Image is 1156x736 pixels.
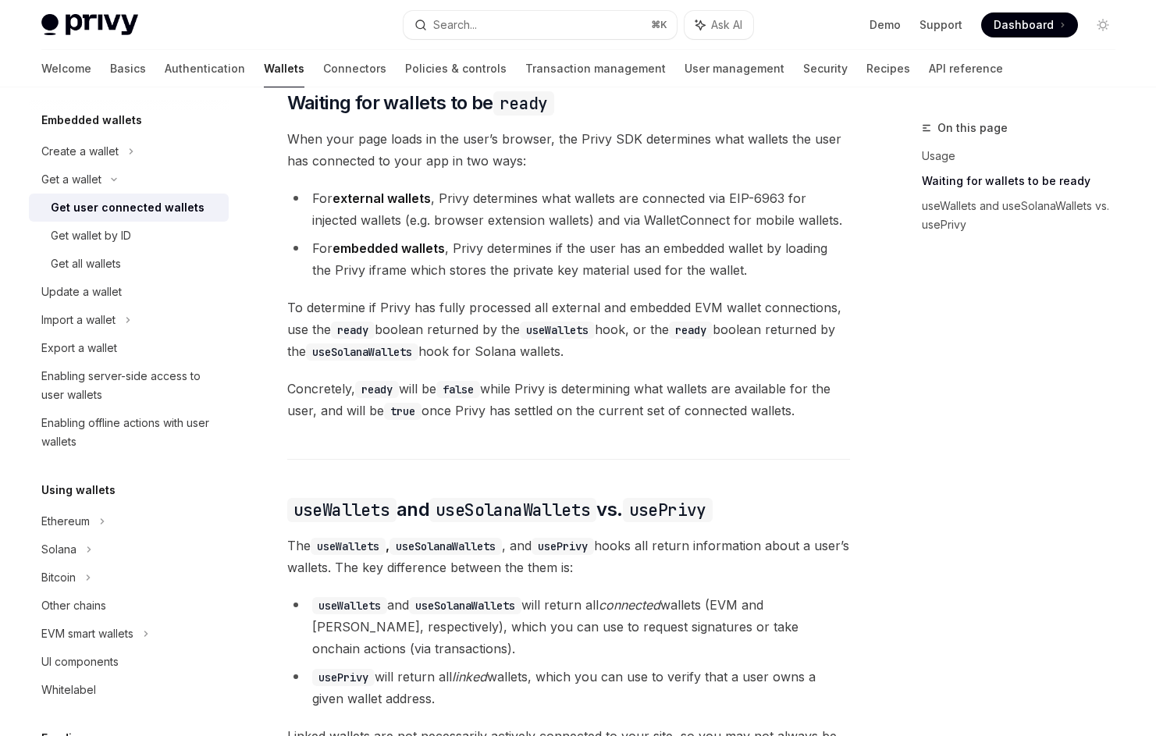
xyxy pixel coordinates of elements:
[311,538,502,553] strong: ,
[436,381,480,398] code: false
[51,254,121,273] div: Get all wallets
[685,11,753,39] button: Ask AI
[870,17,901,33] a: Demo
[452,669,487,684] em: linked
[287,535,850,578] span: The , and hooks all return information about a user’s wallets. The key difference between the the...
[922,144,1128,169] a: Usage
[287,187,850,231] li: For , Privy determines what wallets are connected via EIP-6963 for injected wallets (e.g. browser...
[405,50,507,87] a: Policies & controls
[29,222,229,250] a: Get wallet by ID
[333,240,445,256] strong: embedded wallets
[41,414,219,451] div: Enabling offline actions with user wallets
[287,237,850,281] li: For , Privy determines if the user has an embedded wallet by loading the Privy iframe which store...
[306,343,418,361] code: useSolanaWallets
[981,12,1078,37] a: Dashboard
[803,50,848,87] a: Security
[433,16,477,34] div: Search...
[520,322,595,339] code: useWallets
[929,50,1003,87] a: API reference
[287,297,850,362] span: To determine if Privy has fully processed all external and embedded EVM wallet connections, use t...
[41,142,119,161] div: Create a wallet
[51,198,205,217] div: Get user connected wallets
[312,669,375,686] code: usePrivy
[29,592,229,620] a: Other chains
[922,194,1128,237] a: useWallets and useSolanaWallets vs. usePrivy
[41,367,219,404] div: Enabling server-side access to user wallets
[41,512,90,531] div: Ethereum
[599,597,660,613] em: connected
[312,597,387,614] code: useWallets
[866,50,910,87] a: Recipes
[323,50,386,87] a: Connectors
[384,403,421,420] code: true
[287,128,850,172] span: When your page loads in the user’s browser, the Privy SDK determines what wallets the user has co...
[41,339,117,357] div: Export a wallet
[937,119,1008,137] span: On this page
[29,278,229,306] a: Update a wallet
[311,538,386,555] code: useWallets
[651,19,667,31] span: ⌘ K
[41,540,76,559] div: Solana
[623,498,713,522] code: usePrivy
[919,17,962,33] a: Support
[41,481,116,500] h5: Using wallets
[331,322,375,339] code: ready
[994,17,1054,33] span: Dashboard
[41,652,119,671] div: UI components
[41,624,133,643] div: EVM smart wallets
[333,190,431,206] strong: external wallets
[404,11,677,39] button: Search...⌘K
[29,334,229,362] a: Export a wallet
[29,250,229,278] a: Get all wallets
[711,17,742,33] span: Ask AI
[287,91,554,116] span: Waiting for wallets to be
[165,50,245,87] a: Authentication
[41,14,138,36] img: light logo
[525,50,666,87] a: Transaction management
[41,311,116,329] div: Import a wallet
[409,597,521,614] code: useSolanaWallets
[41,568,76,587] div: Bitcoin
[355,381,399,398] code: ready
[41,50,91,87] a: Welcome
[29,409,229,456] a: Enabling offline actions with user wallets
[389,538,502,555] code: useSolanaWallets
[264,50,304,87] a: Wallets
[41,170,101,189] div: Get a wallet
[287,378,850,421] span: Concretely, will be while Privy is determining what wallets are available for the user, and will ...
[287,498,397,522] code: useWallets
[29,676,229,704] a: Whitelabel
[493,91,554,116] code: ready
[51,226,131,245] div: Get wallet by ID
[41,283,122,301] div: Update a wallet
[287,594,850,660] li: and will return all wallets (EVM and [PERSON_NAME], respectively), which you can use to request s...
[41,596,106,615] div: Other chains
[287,666,850,709] li: will return all wallets, which you can use to verify that a user owns a given wallet address.
[29,362,229,409] a: Enabling server-side access to user wallets
[685,50,784,87] a: User management
[29,648,229,676] a: UI components
[669,322,713,339] code: ready
[29,194,229,222] a: Get user connected wallets
[41,111,142,130] h5: Embedded wallets
[922,169,1128,194] a: Waiting for wallets to be ready
[429,498,596,522] code: useSolanaWallets
[532,538,594,555] code: usePrivy
[1090,12,1115,37] button: Toggle dark mode
[41,681,96,699] div: Whitelabel
[287,497,713,522] span: and vs.
[110,50,146,87] a: Basics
